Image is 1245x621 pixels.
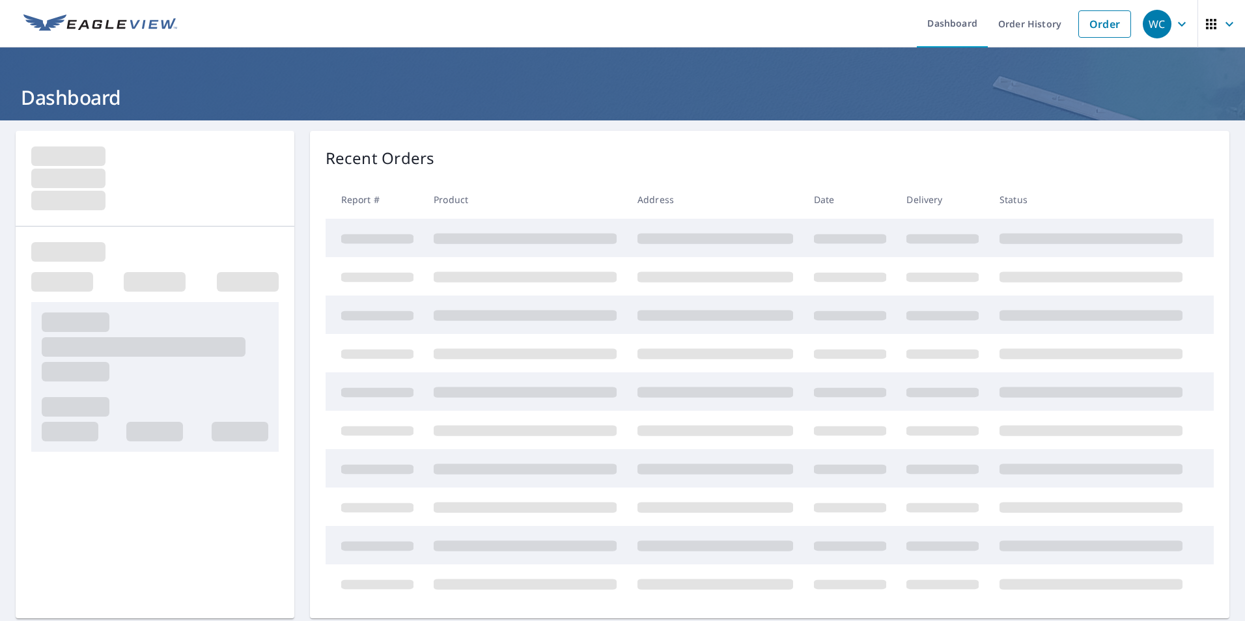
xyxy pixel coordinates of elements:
th: Report # [326,180,424,219]
th: Delivery [896,180,989,219]
th: Product [423,180,627,219]
div: WC [1143,10,1171,38]
h1: Dashboard [16,84,1229,111]
th: Address [627,180,804,219]
p: Recent Orders [326,146,435,170]
th: Date [804,180,897,219]
a: Order [1078,10,1131,38]
img: EV Logo [23,14,177,34]
th: Status [989,180,1193,219]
